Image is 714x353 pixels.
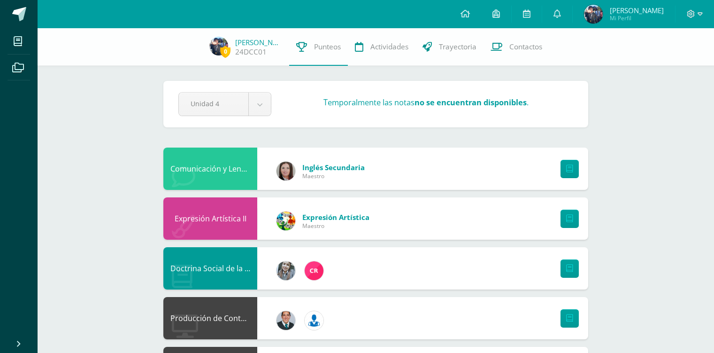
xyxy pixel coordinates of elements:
[484,28,549,66] a: Contactos
[235,47,267,57] a: 24DCC01
[610,6,664,15] span: [PERSON_NAME]
[276,261,295,280] img: cba4c69ace659ae4cf02a5761d9a2473.png
[289,28,348,66] a: Punteos
[509,42,542,52] span: Contactos
[323,97,529,108] h3: Temporalmente las notas .
[415,97,527,108] strong: no se encuentran disponibles
[305,311,323,330] img: 6ed6846fa57649245178fca9fc9a58dd.png
[302,222,369,230] span: Maestro
[179,93,271,116] a: Unidad 4
[276,311,295,330] img: 2306758994b507d40baaa54be1d4aa7e.png
[584,5,603,24] img: b6b365b4af654ad970a780ec0721cded.png
[610,14,664,22] span: Mi Perfil
[209,37,228,55] img: b6b365b4af654ad970a780ec0721cded.png
[302,212,369,222] span: Expresión Artística
[163,247,257,290] div: Doctrina Social de la Iglesia
[276,162,295,180] img: 8af0450cf43d44e38c4a1497329761f3.png
[302,172,365,180] span: Maestro
[163,297,257,339] div: Producción de Contenidos Digitales
[276,212,295,230] img: 159e24a6ecedfdf8f489544946a573f0.png
[302,163,365,172] span: Inglés Secundaria
[314,42,341,52] span: Punteos
[163,197,257,240] div: Expresión Artística II
[439,42,476,52] span: Trayectoria
[235,38,282,47] a: [PERSON_NAME]
[415,28,484,66] a: Trayectoria
[370,42,408,52] span: Actividades
[305,261,323,280] img: 866c3f3dc5f3efb798120d7ad13644d9.png
[220,46,230,57] span: 0
[163,148,257,190] div: Comunicación y Lenguaje L3 Inglés
[348,28,415,66] a: Actividades
[191,93,237,115] span: Unidad 4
